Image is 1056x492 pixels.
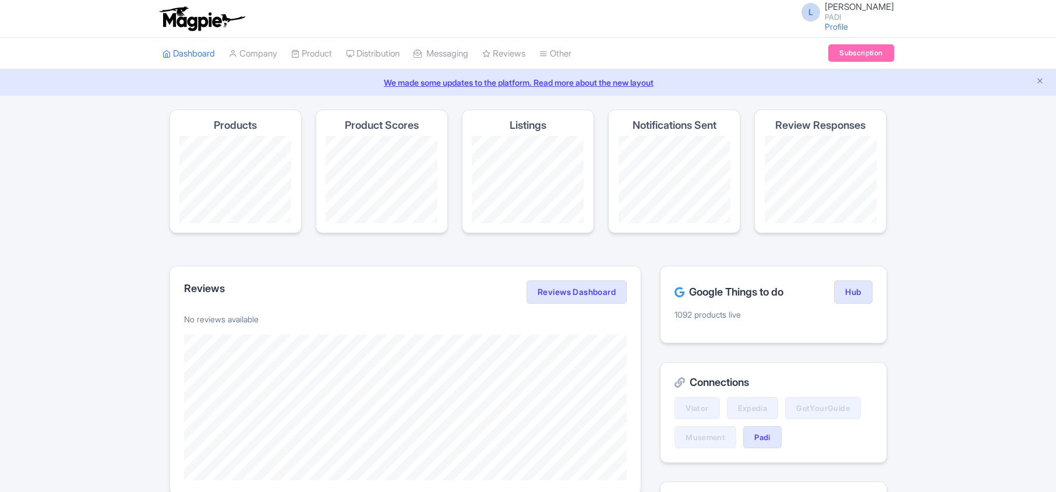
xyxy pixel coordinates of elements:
a: Viator [674,397,719,419]
h2: Connections [674,377,872,388]
h4: Review Responses [775,120,866,131]
a: Company [229,38,277,70]
h4: Notifications Sent [633,120,716,131]
h2: Reviews [184,283,225,294]
a: Hub [834,280,872,304]
a: Subscription [828,44,893,62]
a: Distribution [346,38,400,70]
small: PADI [825,13,894,21]
button: Close announcement [1036,75,1044,89]
a: Messaging [414,38,468,70]
img: logo-ab69f6fb50320c5b225c76a69d11143b.png [157,6,247,31]
a: We made some updates to the platform. Read more about the new layout [7,76,1049,89]
a: Reviews Dashboard [527,280,627,304]
p: 1092 products live [674,308,872,321]
h2: Google Things to do [674,286,783,298]
a: Product [291,38,332,70]
h4: Listings [510,120,546,131]
h4: Product Scores [345,120,419,131]
a: GetYourGuide [785,397,861,419]
span: [PERSON_NAME] [825,1,894,12]
span: L [801,3,820,22]
a: Reviews [482,38,525,70]
a: L [PERSON_NAME] PADI [794,2,894,21]
a: Padi [743,426,782,448]
p: No reviews available [184,313,627,325]
h4: Products [214,120,257,131]
a: Musement [674,426,736,448]
a: Expedia [727,397,779,419]
a: Dashboard [163,38,215,70]
a: Other [539,38,571,70]
a: Profile [825,22,848,31]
